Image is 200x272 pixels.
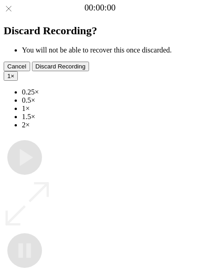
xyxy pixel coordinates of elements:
[22,105,196,113] li: 1×
[84,3,116,13] a: 00:00:00
[22,88,196,96] li: 0.25×
[22,46,196,54] li: You will not be able to recover this once discarded.
[22,96,196,105] li: 0.5×
[4,62,30,71] button: Cancel
[32,62,89,71] button: Discard Recording
[4,71,18,81] button: 1×
[22,121,196,129] li: 2×
[22,113,196,121] li: 1.5×
[4,25,196,37] h2: Discard Recording?
[7,73,11,79] span: 1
